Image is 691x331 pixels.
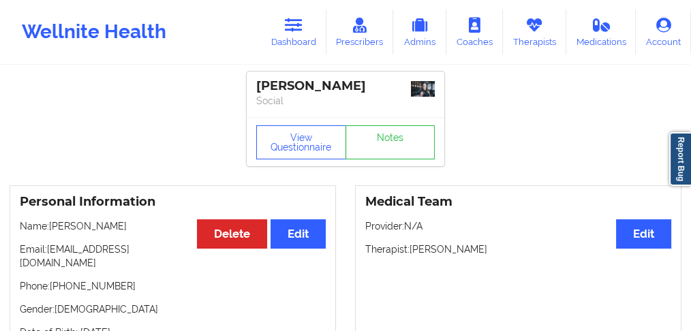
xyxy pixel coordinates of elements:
p: Name: [PERSON_NAME] [20,219,326,233]
p: Email: [EMAIL_ADDRESS][DOMAIN_NAME] [20,242,326,270]
a: Coaches [446,10,503,54]
a: Dashboard [261,10,326,54]
p: Provider: N/A [365,219,671,233]
h3: Personal Information [20,194,326,210]
p: Therapist: [PERSON_NAME] [365,242,671,256]
button: Edit [271,219,326,249]
a: Therapists [503,10,566,54]
p: Gender: [DEMOGRAPHIC_DATA] [20,302,326,316]
a: Account [636,10,691,54]
button: Edit [616,219,671,249]
p: Social [256,94,435,108]
a: Admins [393,10,446,54]
a: Prescribers [326,10,394,54]
a: Notes [345,125,435,159]
h3: Medical Team [365,194,671,210]
div: [PERSON_NAME] [256,78,435,94]
button: Delete [197,219,267,249]
img: 7e512b31-ed90-4dee-af70-d79d0d83e02aIMG_2060_(3).jpg [411,81,435,97]
button: View Questionnaire [256,125,346,159]
a: Report Bug [669,132,691,186]
a: Medications [566,10,636,54]
p: Phone: [PHONE_NUMBER] [20,279,326,293]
